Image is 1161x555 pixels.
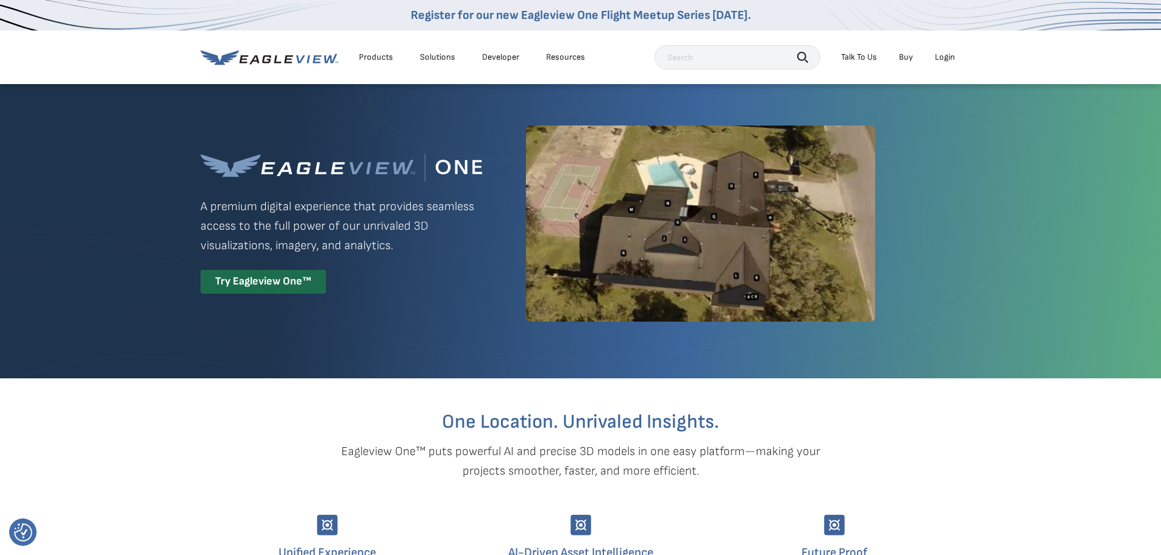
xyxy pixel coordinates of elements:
[899,52,913,63] a: Buy
[201,270,326,294] div: Try Eagleview One™
[655,45,820,69] input: Search
[201,197,482,255] p: A premium digital experience that provides seamless access to the full power of our unrivaled 3D ...
[359,52,393,63] div: Products
[210,412,952,432] h2: One Location. Unrivaled Insights.
[824,515,845,536] img: Group-9744.svg
[420,52,455,63] div: Solutions
[14,523,32,542] img: Revisit consent button
[841,52,877,63] div: Talk To Us
[411,8,751,23] a: Register for our new Eagleview One Flight Meetup Series [DATE].
[320,442,842,481] p: Eagleview One™ puts powerful AI and precise 3D models in one easy platform—making your projects s...
[201,154,482,182] img: Eagleview One™
[14,523,32,542] button: Consent Preferences
[317,515,338,536] img: Group-9744.svg
[935,52,955,63] div: Login
[546,52,585,63] div: Resources
[482,52,519,63] a: Developer
[570,515,591,536] img: Group-9744.svg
